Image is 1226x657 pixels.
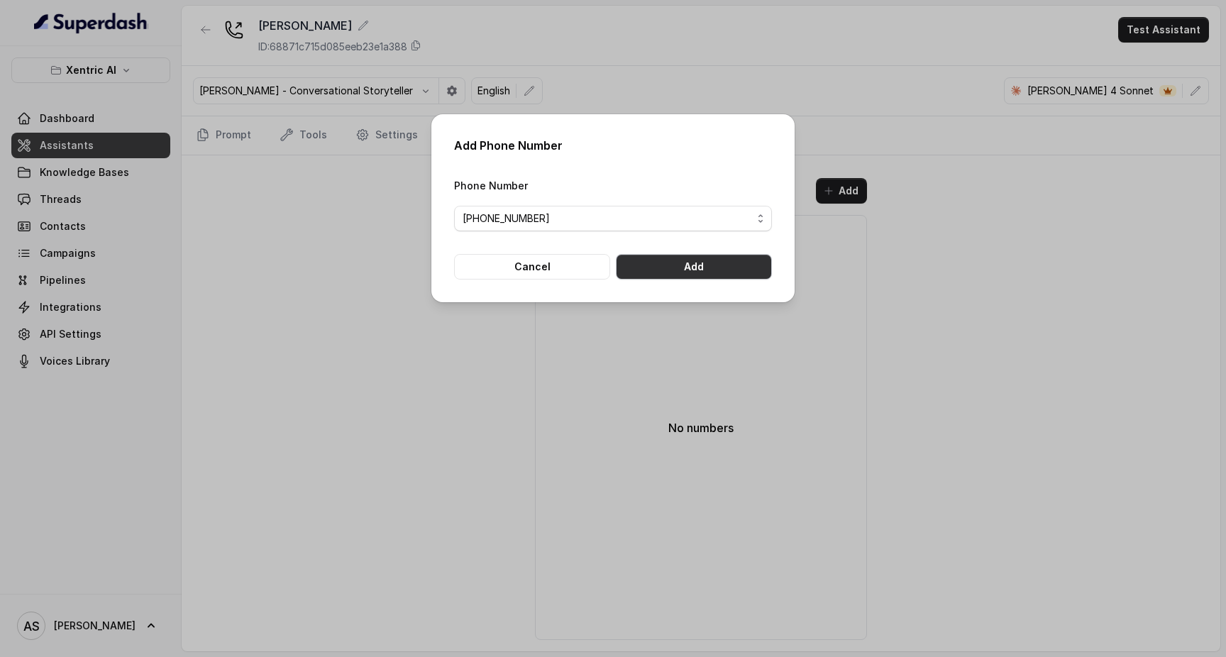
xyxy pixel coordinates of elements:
[463,210,752,227] span: [PHONE_NUMBER]
[454,206,772,231] button: [PHONE_NUMBER]
[454,254,610,280] button: Cancel
[454,180,528,192] label: Phone Number
[454,137,772,154] h2: Add Phone Number
[616,254,772,280] button: Add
